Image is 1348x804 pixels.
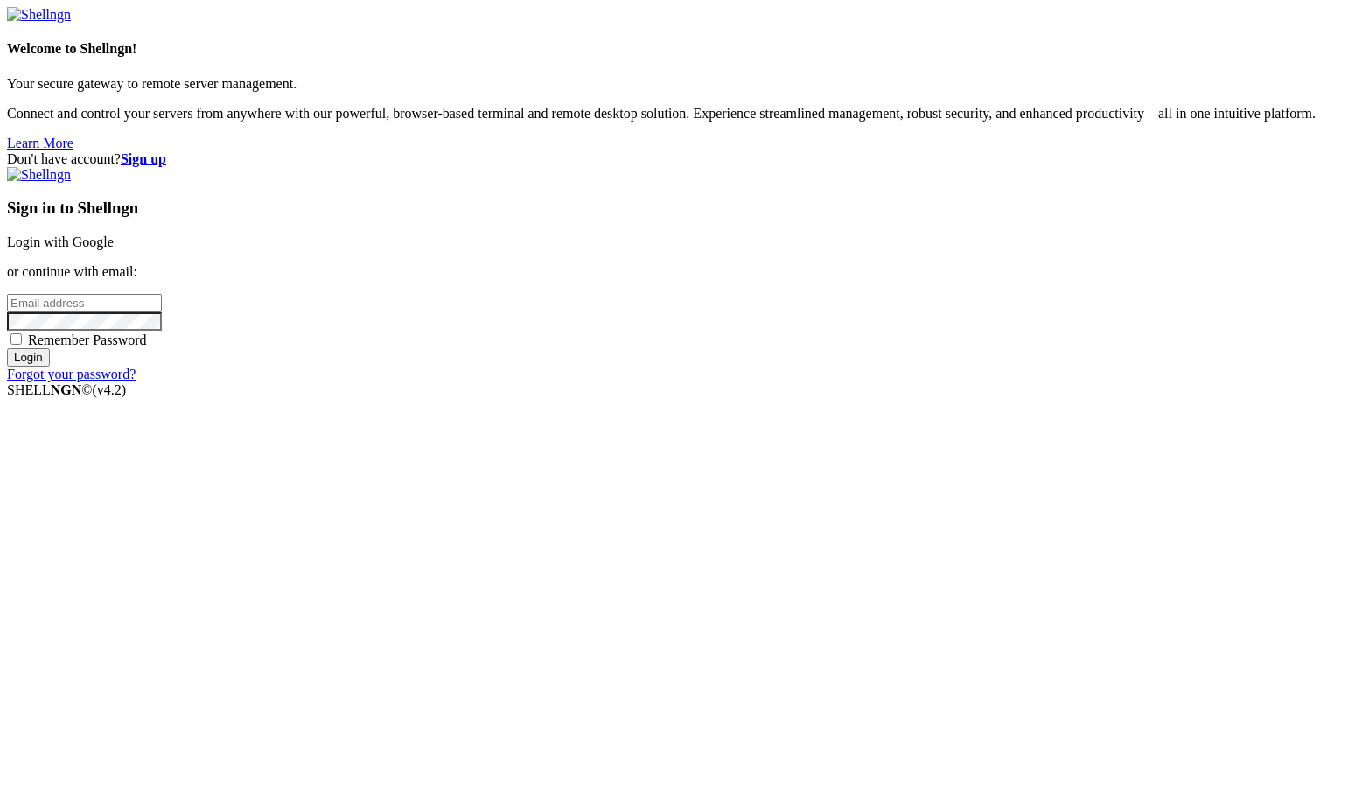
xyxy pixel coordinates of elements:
input: Email address [7,294,162,312]
img: Shellngn [7,167,71,183]
a: Forgot your password? [7,367,136,381]
span: SHELL © [7,382,126,397]
h4: Welcome to Shellngn! [7,41,1341,57]
p: Your secure gateway to remote server management. [7,76,1341,92]
p: Connect and control your servers from anywhere with our powerful, browser-based terminal and remo... [7,106,1341,122]
input: Remember Password [10,333,22,345]
span: Remember Password [28,332,147,347]
input: Login [7,348,50,367]
b: NGN [51,382,82,397]
a: Sign up [121,151,166,166]
img: Shellngn [7,7,71,23]
span: 4.2.0 [93,382,127,397]
a: Learn More [7,136,73,150]
h3: Sign in to Shellngn [7,199,1341,218]
p: or continue with email: [7,264,1341,280]
a: Login with Google [7,234,114,249]
div: Don't have account? [7,151,1341,167]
